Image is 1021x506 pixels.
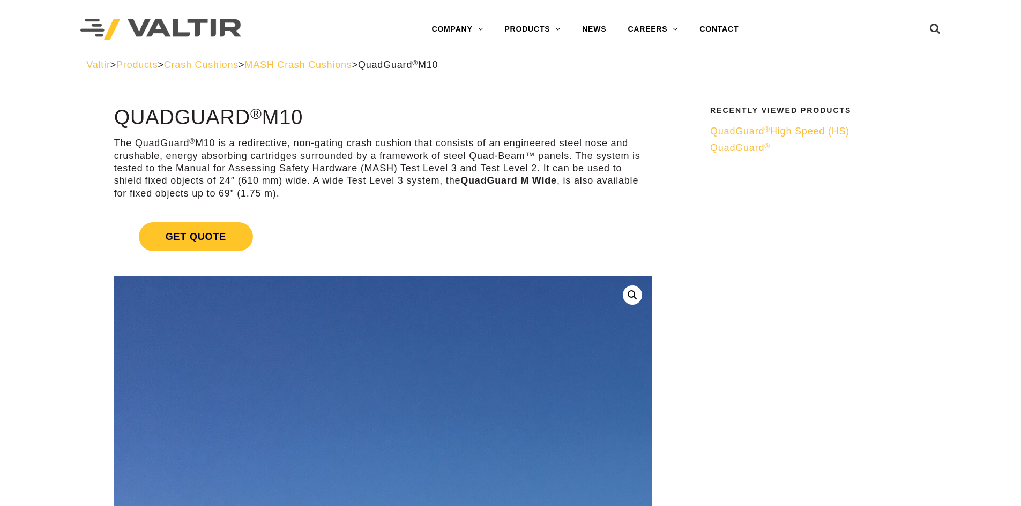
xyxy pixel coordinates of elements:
img: Valtir [80,19,241,41]
a: COMPANY [421,19,494,40]
a: Crash Cushions [164,59,239,70]
sup: ® [250,105,262,122]
span: Get Quote [139,222,253,251]
a: Products [116,59,158,70]
sup: ® [189,137,195,145]
sup: ® [412,59,418,67]
a: Get Quote [114,209,652,264]
sup: ® [764,142,770,150]
a: MASH Crash Cushions [244,59,352,70]
a: CAREERS [617,19,689,40]
span: QuadGuard M10 [358,59,438,70]
p: The QuadGuard M10 is a redirective, non-gating crash cushion that consists of an engineered steel... [114,137,652,200]
span: QuadGuard High Speed (HS) [710,126,849,137]
span: QuadGuard [710,142,770,153]
strong: QuadGuard M Wide [460,175,557,186]
a: PRODUCTS [494,19,571,40]
h1: QuadGuard M10 [114,107,652,129]
a: Valtir [86,59,110,70]
a: NEWS [571,19,617,40]
a: CONTACT [689,19,749,40]
h2: Recently Viewed Products [710,107,928,115]
sup: ® [764,125,770,133]
a: QuadGuard®High Speed (HS) [710,125,928,138]
div: > > > > [86,59,935,71]
a: QuadGuard® [710,142,928,154]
